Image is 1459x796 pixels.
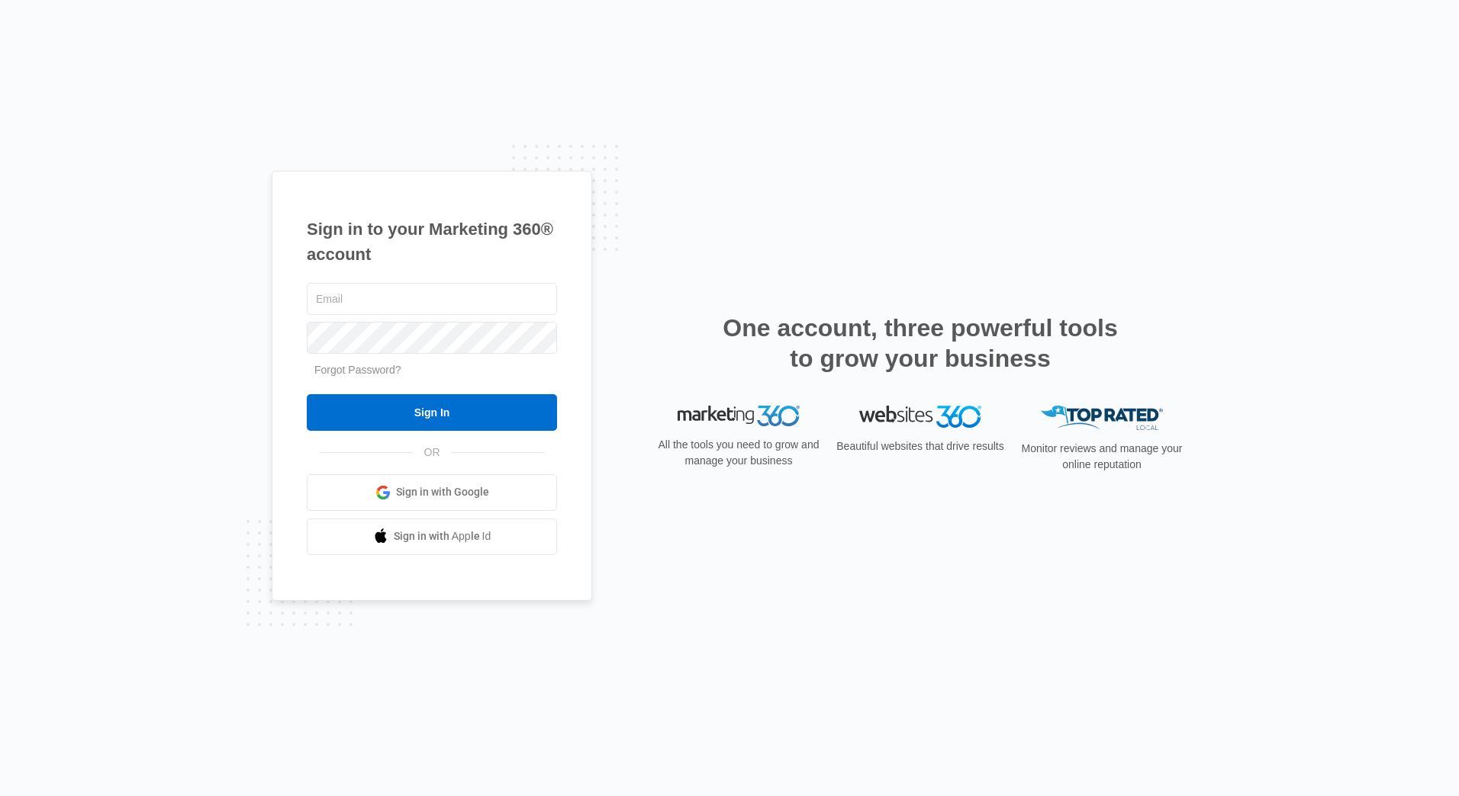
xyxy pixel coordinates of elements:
h1: Sign in to your Marketing 360® account [307,217,557,267]
span: OR [414,445,451,461]
input: Sign In [307,394,557,431]
p: All the tools you need to grow and manage your business [653,437,824,469]
a: Sign in with Google [307,474,557,511]
a: Forgot Password? [314,364,401,376]
img: Top Rated Local [1041,406,1163,431]
h2: One account, three powerful tools to grow your business [718,313,1122,374]
p: Monitor reviews and manage your online reputation [1016,441,1187,473]
span: Sign in with Google [396,484,489,500]
a: Sign in with Apple Id [307,518,557,555]
img: Websites 360 [859,406,981,428]
p: Beautiful websites that drive results [835,438,1006,454]
input: Email [307,283,557,315]
span: Sign in with Apple Id [394,528,491,544]
img: Marketing 360 [678,406,800,427]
